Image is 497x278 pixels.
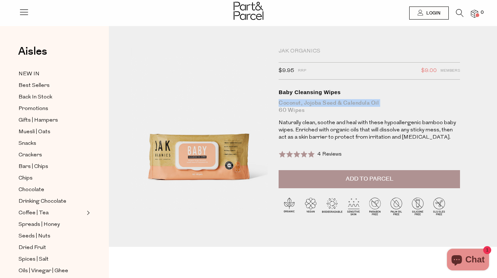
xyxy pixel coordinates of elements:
[19,232,85,241] a: Seeds | Nuts
[407,195,428,217] img: P_P-ICONS-Live_Bec_V11_Silicone_Free.svg
[19,255,49,264] span: Spices | Salt
[19,69,85,79] a: NEW IN
[19,174,85,183] a: Chips
[279,119,460,141] p: Naturally clean, soothe and heal with these hypoallergenic bamboo baby wipes. Enriched with organ...
[19,186,44,194] span: Chocolate
[19,267,68,275] span: Oils | Vinegar | Ghee
[279,195,300,217] img: P_P-ICONS-Live_Bec_V11_Organic.svg
[19,243,85,252] a: Dried Fruit
[321,195,343,217] img: P_P-ICONS-Live_Bec_V11_Biodegradable.svg
[19,139,85,148] a: Snacks
[424,10,440,16] span: Login
[85,208,90,217] button: Expand/Collapse Coffee | Tea
[386,195,407,217] img: P_P-ICONS-Live_Bec_V11_Palm_Oil_Free.svg
[19,197,66,206] span: Drinking Chocolate
[19,266,85,275] a: Oils | Vinegar | Ghee
[234,2,263,20] img: Part&Parcel
[19,127,85,136] a: Muesli | Oats
[279,100,460,114] div: Coconut, Jojoba Seed & Calendula Oil 60 wipes
[346,175,393,183] span: Add to Parcel
[19,116,85,125] a: Gifts | Hampers
[428,195,450,217] img: P_P-ICONS-Live_Bec_V11_SLS-SLES_Free.svg
[421,66,437,76] span: $9.00
[279,170,460,188] button: Add to Parcel
[19,185,85,194] a: Chocolate
[18,43,47,59] span: Aisles
[279,66,294,76] span: $9.95
[19,255,85,264] a: Spices | Salt
[19,70,40,79] span: NEW IN
[19,244,46,252] span: Dried Fruit
[479,9,485,16] span: 0
[19,128,50,136] span: Muesli | Oats
[19,162,85,171] a: Bars | Chips
[19,116,58,125] span: Gifts | Hampers
[19,139,36,148] span: Snacks
[343,195,364,217] img: P_P-ICONS-Live_Bec_V11_Sensitive_Skin.svg
[19,81,50,90] span: Best Sellers
[19,105,48,113] span: Promotions
[279,48,460,55] div: Jak Organics
[19,151,85,160] a: Crackers
[409,7,449,20] a: Login
[19,208,85,218] a: Coffee | Tea
[18,46,47,64] a: Aisles
[19,209,49,218] span: Coffee | Tea
[19,174,33,183] span: Chips
[317,152,342,157] span: 4 Reviews
[471,10,478,17] a: 0
[19,104,85,113] a: Promotions
[19,93,52,102] span: Back In Stock
[19,163,48,171] span: Bars | Chips
[19,151,42,160] span: Crackers
[19,220,60,229] span: Spreads | Honey
[445,249,491,272] inbox-online-store-chat: Shopify online store chat
[298,66,306,76] span: RRP
[131,48,268,209] img: Baby Cleansing Wipes
[364,195,386,217] img: P_P-ICONS-Live_Bec_V11_Paraben_Free.svg
[19,81,85,90] a: Best Sellers
[300,195,321,217] img: P_P-ICONS-Live_Bec_V11_Vegan.svg
[19,93,85,102] a: Back In Stock
[440,66,460,76] span: Members
[279,89,460,96] div: Baby Cleansing Wipes
[19,220,85,229] a: Spreads | Honey
[19,232,50,241] span: Seeds | Nuts
[19,197,85,206] a: Drinking Chocolate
